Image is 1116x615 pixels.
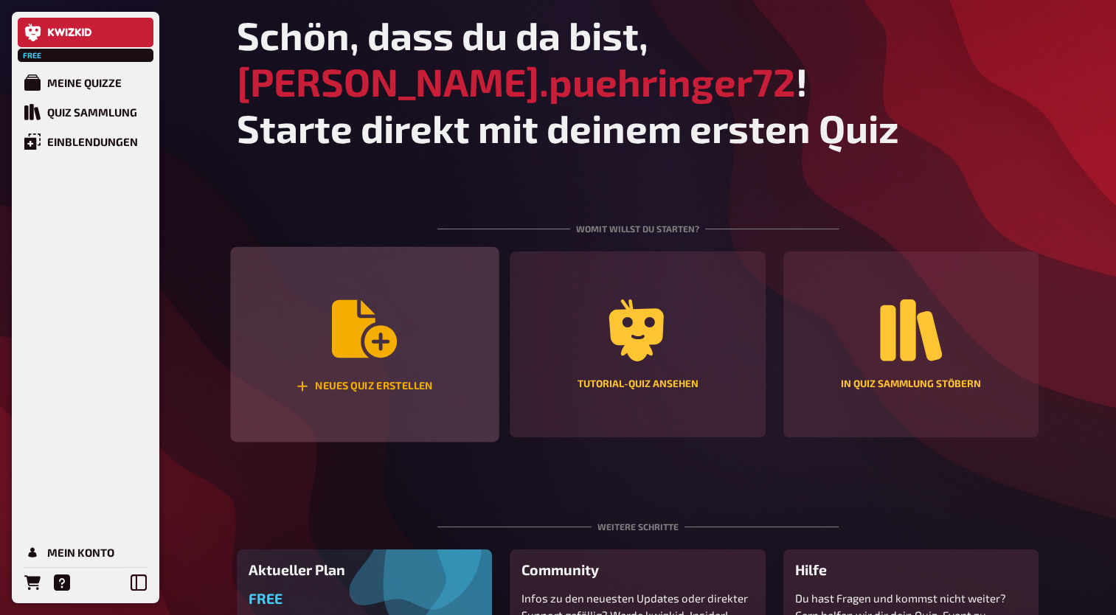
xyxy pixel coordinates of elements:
[577,379,698,389] div: Tutorial-Quiz ansehen
[47,105,137,119] div: Quiz Sammlung
[437,187,839,251] div: Womit willst du starten?
[510,251,766,437] a: Tutorial-Quiz ansehen
[783,251,1039,437] a: In Quiz Sammlung stöbern
[18,568,47,597] a: Bestellungen
[47,568,77,597] a: Hilfe
[795,561,1027,578] h3: Hilfe
[521,561,754,578] h3: Community
[296,380,432,392] div: Neues Quiz erstellen
[18,127,153,156] a: Einblendungen
[841,379,981,389] div: In Quiz Sammlung stöbern
[18,538,153,567] a: Mein Konto
[237,58,796,105] span: [PERSON_NAME].puehringer72
[19,51,46,60] span: Free
[18,97,153,127] a: Quiz Sammlung
[230,247,499,442] button: Neues Quiz erstellen
[437,484,839,549] div: Weitere Schritte
[249,590,283,607] span: Free
[18,68,153,97] a: Meine Quizze
[47,135,138,148] div: Einblendungen
[249,561,481,578] h3: Aktueller Plan
[237,12,1039,151] h1: Schön, dass du da bist, ! Starte direkt mit deinem ersten Quiz
[47,76,122,89] div: Meine Quizze
[47,546,114,559] div: Mein Konto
